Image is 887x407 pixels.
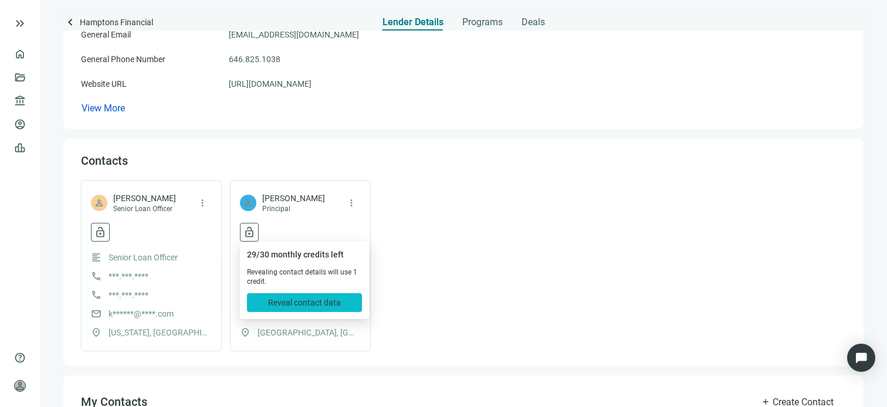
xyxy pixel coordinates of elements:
span: Hamptons Financial [80,15,153,31]
span: more_vert [346,198,357,208]
span: person [14,380,26,392]
span: Revealing contact details will use 1 credit. [247,267,362,286]
span: location_on [240,327,250,338]
span: 29/30 monthly credits left [247,249,362,260]
span: [PERSON_NAME] [113,192,176,204]
a: [URL][DOMAIN_NAME] [229,77,312,90]
span: Reveal contact data [268,298,341,307]
button: lock_open [240,223,259,242]
span: 646.825.1038 [229,53,280,66]
button: keyboard_double_arrow_right [13,16,27,30]
span: format_align_left [91,252,101,263]
span: Contacts [81,154,128,168]
span: Senior Loan Officer [109,251,178,264]
div: Open Intercom Messenger [847,344,875,372]
span: Lender Details [382,16,443,28]
span: Website URL [81,79,127,89]
span: Deals [522,16,545,28]
button: Reveal contact data [247,293,362,312]
span: lock_open [94,226,106,238]
span: General Phone Number [81,55,165,64]
button: more_vert [342,194,361,212]
span: [PERSON_NAME] [262,192,325,204]
span: location_on [91,327,101,338]
button: more_vert [193,194,212,212]
span: add [761,397,770,406]
span: mail [91,308,101,319]
span: [US_STATE], [GEOGRAPHIC_DATA] [109,326,208,339]
span: General Email [81,30,131,39]
span: [EMAIL_ADDRESS][DOMAIN_NAME] [229,28,359,41]
span: [GEOGRAPHIC_DATA], [GEOGRAPHIC_DATA] [258,326,357,339]
span: View More [82,103,125,114]
span: person [243,198,253,208]
a: keyboard_arrow_left [63,15,77,31]
span: Programs [462,16,503,28]
span: keyboard_arrow_left [63,15,77,29]
span: call [91,290,101,300]
span: help [14,352,26,364]
span: mail [240,308,250,319]
span: more_vert [197,198,208,208]
span: account_balance [14,95,22,107]
span: person [94,198,104,208]
button: View More [81,102,126,114]
span: Senior Loan Officer [113,204,176,213]
span: call [91,271,101,281]
span: lock_open [243,226,255,238]
span: Principal [262,204,325,213]
button: lock_open [91,223,110,242]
